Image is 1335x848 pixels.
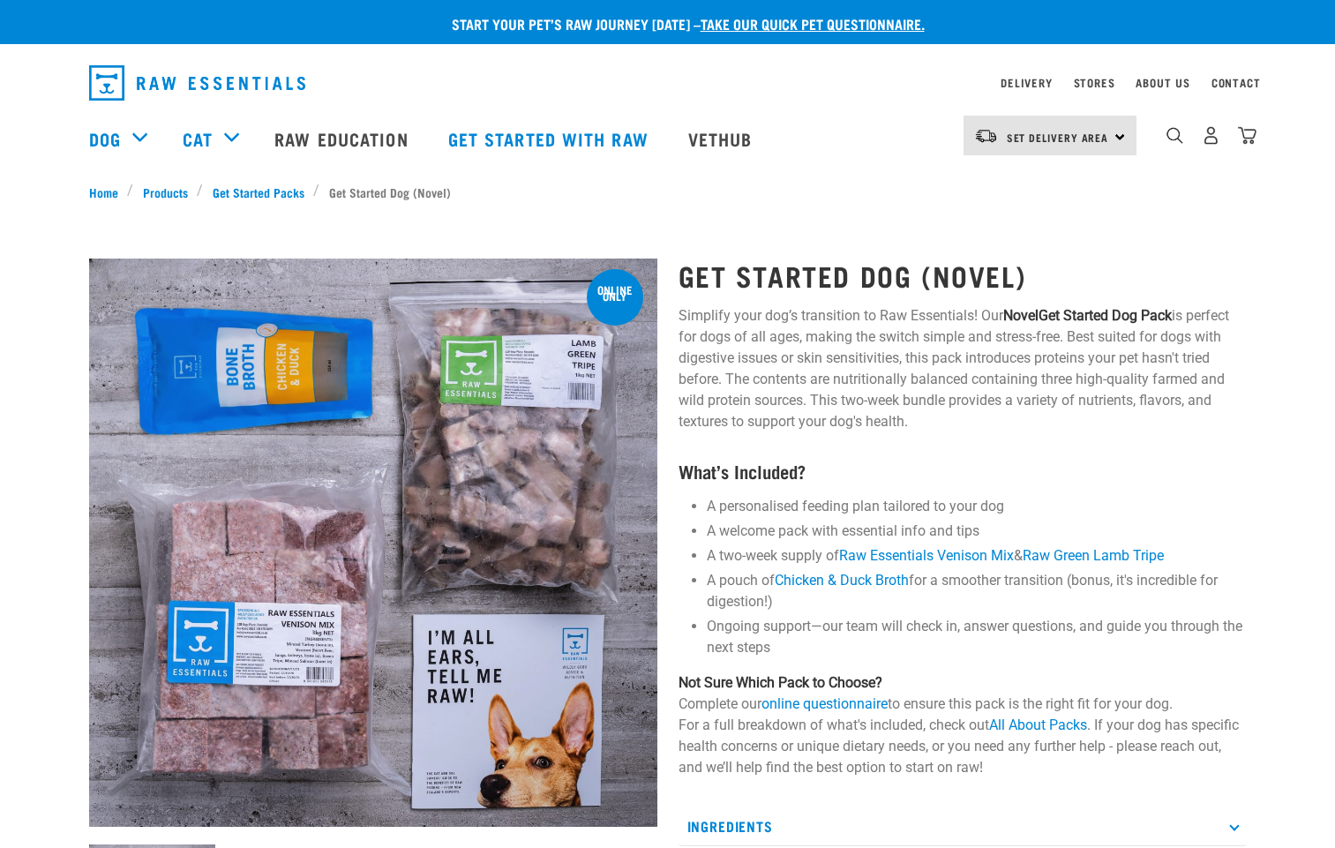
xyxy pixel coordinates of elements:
[1023,547,1164,564] a: Raw Green Lamb Tripe
[707,496,1247,517] li: A personalised feeding plan tailored to your dog
[707,521,1247,542] li: A welcome pack with essential info and tips
[679,305,1247,432] p: Simplify your dog’s transition to Raw Essentials! Our is perfect for dogs of all ages, making the...
[1136,79,1189,86] a: About Us
[89,259,657,827] img: NSP Dog Novel Update
[1039,307,1172,324] strong: Get Started Dog Pack
[1074,79,1115,86] a: Stores
[89,125,121,152] a: Dog
[133,183,197,201] a: Products
[1007,134,1109,140] span: Set Delivery Area
[431,103,671,174] a: Get started with Raw
[679,466,806,476] strong: What’s Included?
[707,616,1247,658] li: Ongoing support—our team will check in, answer questions, and guide you through the next steps
[707,545,1247,567] li: A two-week supply of &
[1166,127,1183,144] img: home-icon-1@2x.png
[203,183,313,201] a: Get Started Packs
[1003,307,1039,324] strong: Novel
[989,717,1087,733] a: All About Packs
[89,65,305,101] img: Raw Essentials Logo
[183,125,213,152] a: Cat
[701,19,925,27] a: take our quick pet questionnaire.
[75,58,1261,108] nav: dropdown navigation
[1238,126,1256,145] img: home-icon@2x.png
[974,128,998,144] img: van-moving.png
[89,183,1247,201] nav: breadcrumbs
[257,103,430,174] a: Raw Education
[761,695,888,712] a: online questionnaire
[839,547,1014,564] a: Raw Essentials Venison Mix
[89,183,128,201] a: Home
[1001,79,1052,86] a: Delivery
[671,103,775,174] a: Vethub
[679,674,882,691] strong: Not Sure Which Pack to Choose?
[679,807,1247,846] p: Ingredients
[1211,79,1261,86] a: Contact
[1202,126,1220,145] img: user.png
[707,570,1247,612] li: A pouch of for a smoother transition (bonus, it's incredible for digestion!)
[679,259,1247,291] h1: Get Started Dog (Novel)
[775,572,909,589] a: Chicken & Duck Broth
[679,672,1247,778] p: Complete our to ensure this pack is the right fit for your dog. For a full breakdown of what's in...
